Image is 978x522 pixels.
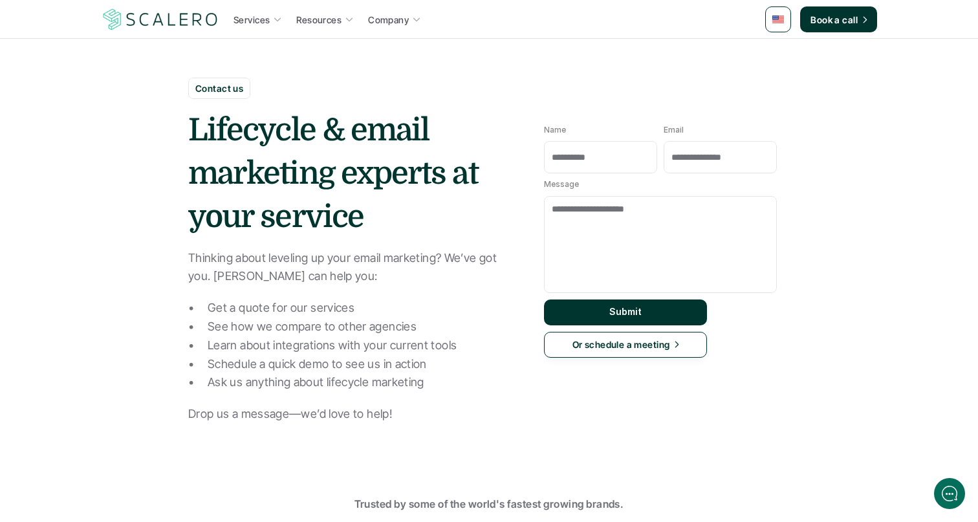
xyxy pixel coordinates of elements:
p: Email [664,125,684,135]
button: Submit [544,299,707,325]
p: Submit [609,307,642,318]
p: Book a call [810,13,858,27]
p: Contact us [195,82,243,95]
h2: Let us know if we can help with lifecycle marketing. [19,86,239,148]
iframe: gist-messenger-bubble-iframe [934,478,965,509]
textarea: Message [544,196,777,293]
a: Book a call [800,6,877,32]
p: Message [544,180,579,189]
input: Email [664,141,777,173]
p: Ask us anything about lifecycle marketing [208,373,512,392]
p: Learn about integrations with your current tools [208,336,512,355]
a: Or schedule a meeting [544,332,707,358]
h1: Hi! Welcome to Scalero. [19,63,239,83]
button: New conversation [20,171,239,197]
p: Schedule a quick demo to see us in action [208,355,512,374]
p: Get a quote for our services [208,299,512,318]
p: Services [234,13,270,27]
p: See how we compare to other agencies [208,318,512,336]
input: Name [544,141,657,173]
p: Or schedule a meeting [572,338,670,351]
p: Company [368,13,409,27]
p: Trusted by some of the world's fastest growing brands. [111,496,867,513]
h1: Lifecycle & email marketing experts at your service [188,109,512,239]
span: We run on Gist [108,439,164,447]
a: Scalero company logo [101,8,220,31]
p: Resources [296,13,342,27]
p: Name [544,125,566,135]
p: Drop us a message—we’d love to help! [188,405,512,424]
img: Scalero company logo [101,7,220,32]
span: New conversation [83,179,155,190]
p: Thinking about leveling up your email marketing? We’ve got you. [PERSON_NAME] can help you: [188,249,512,287]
